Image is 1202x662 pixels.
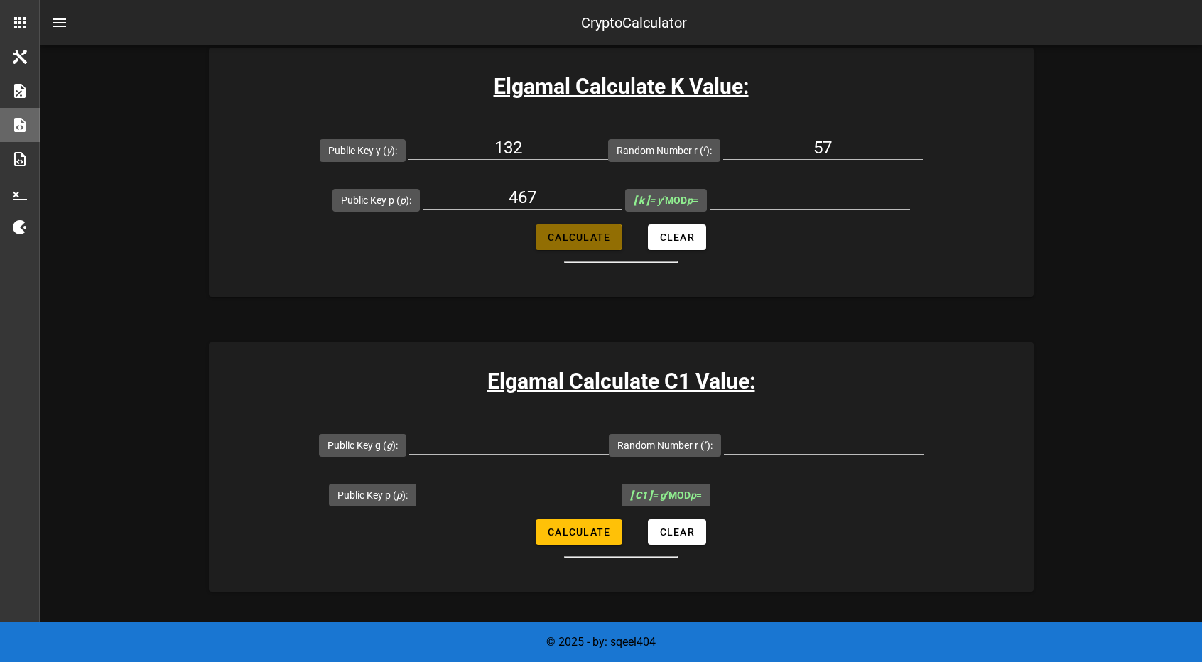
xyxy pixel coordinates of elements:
span: Calculate [547,232,610,243]
div: CryptoCalculator [581,12,687,33]
b: [ C1 ] [630,489,652,501]
label: Random Number r ( ): [617,438,713,452]
span: Clear [659,526,695,538]
button: Calculate [536,224,622,250]
label: Public Key p ( ): [337,488,408,502]
span: MOD = [630,489,702,501]
h3: Elgamal Calculate C1 Value: [209,365,1034,397]
i: p [687,195,693,206]
label: Random Number r ( ): [617,143,712,158]
b: [ k ] [634,195,649,206]
button: nav-menu-toggle [43,6,77,40]
label: Public Key g ( ): [327,438,398,452]
sup: r [666,488,668,497]
i: y [386,145,391,156]
button: Clear [648,224,706,250]
i: p [400,195,406,206]
span: © 2025 - by: sqeel404 [546,635,656,649]
button: Calculate [536,519,622,545]
span: Calculate [547,526,610,538]
label: Public Key p ( ): [341,193,411,207]
i: = y [634,195,665,206]
label: Public Key y ( ): [328,143,397,158]
sup: r [704,438,707,447]
i: g [386,440,392,451]
i: = g [630,489,668,501]
span: MOD = [634,195,698,206]
button: Clear [648,519,706,545]
i: p [691,489,696,501]
i: p [396,489,402,501]
span: Clear [659,232,695,243]
sup: r [703,143,706,153]
sup: r [662,193,665,202]
h3: Elgamal Calculate K Value: [209,70,1034,102]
